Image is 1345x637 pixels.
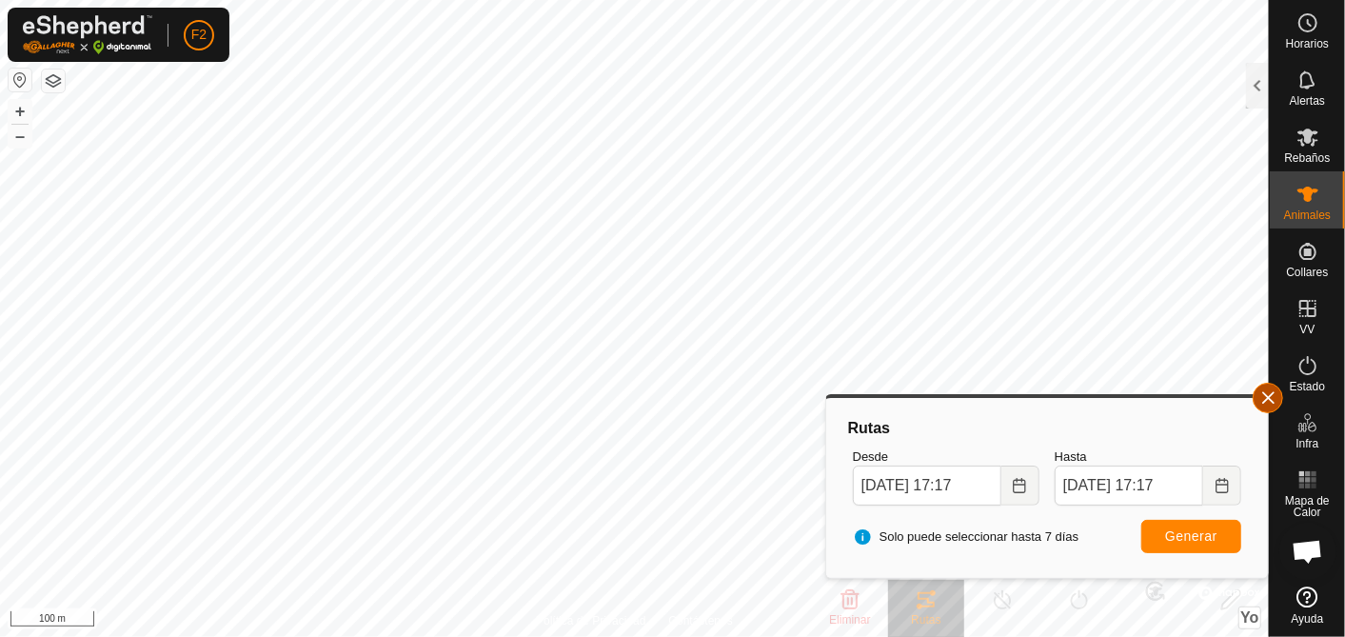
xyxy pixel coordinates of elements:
[23,15,152,54] img: Logo Gallagher
[1299,324,1315,335] span: VV
[845,417,1249,440] div: Rutas
[9,100,31,123] button: +
[191,25,207,45] span: F2
[1165,528,1217,544] span: Generar
[1296,438,1318,449] span: Infra
[1141,520,1241,553] button: Generar
[1290,95,1325,107] span: Alertas
[1279,523,1336,580] div: Chat abierto
[1286,38,1329,50] span: Horarios
[9,69,31,91] button: Restablecer Mapa
[1284,209,1331,221] span: Animales
[1286,267,1328,278] span: Collares
[1239,607,1260,628] button: Yo
[1275,495,1340,518] span: Mapa de Calor
[1292,613,1324,625] span: Ayuda
[1284,152,1330,164] span: Rebaños
[9,125,31,148] button: –
[42,70,65,92] button: Capas del Mapa
[1001,466,1039,506] button: Elija la fecha
[1240,609,1258,626] span: Yo
[1203,466,1241,506] button: Elija la fecha
[853,448,1039,467] label: Desde
[669,612,733,629] a: Contáctenos
[853,528,1079,547] span: Solo puede seleccionar hasta 7 días
[1055,448,1241,467] label: Hasta
[536,612,645,629] a: Política de Privacidad
[1290,381,1325,392] span: Estado
[1270,579,1345,632] a: Ayuda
